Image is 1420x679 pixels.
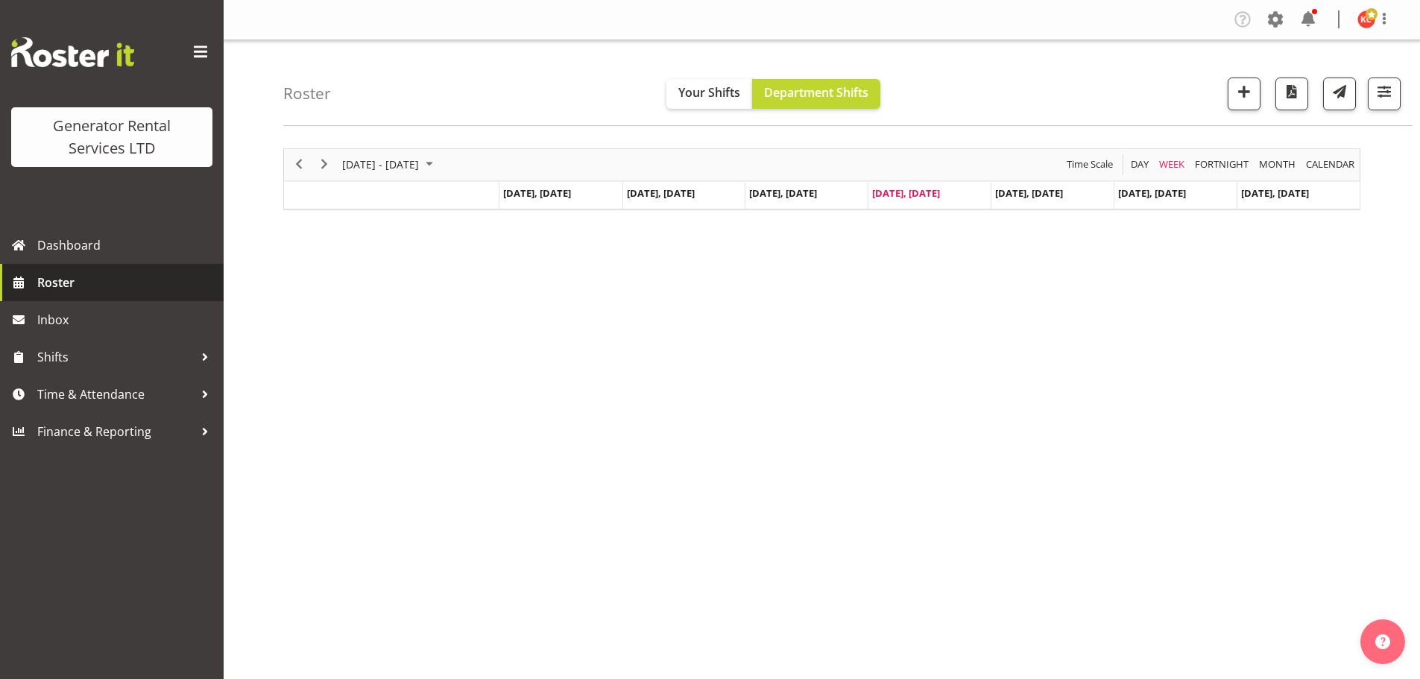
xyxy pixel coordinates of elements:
[37,420,194,443] span: Finance & Reporting
[1304,155,1357,174] button: Month
[26,115,198,160] div: Generator Rental Services LTD
[1323,78,1356,110] button: Send a list of all shifts for the selected filtered period to all rostered employees.
[1129,155,1152,174] button: Timeline Day
[283,85,331,102] h4: Roster
[752,79,880,109] button: Department Shifts
[872,186,940,200] span: [DATE], [DATE]
[1368,78,1401,110] button: Filter Shifts
[627,186,695,200] span: [DATE], [DATE]
[1158,155,1186,174] span: Week
[286,149,312,180] div: previous period
[1258,155,1297,174] span: Month
[37,346,194,368] span: Shifts
[995,186,1063,200] span: [DATE], [DATE]
[1064,155,1116,174] button: Time Scale
[503,186,571,200] span: [DATE], [DATE]
[1193,155,1252,174] button: Fortnight
[1118,186,1186,200] span: [DATE], [DATE]
[37,383,194,405] span: Time & Attendance
[1375,634,1390,649] img: help-xxl-2.png
[37,234,216,256] span: Dashboard
[764,84,868,101] span: Department Shifts
[1257,155,1298,174] button: Timeline Month
[315,155,335,174] button: Next
[11,37,134,67] img: Rosterit website logo
[1228,78,1260,110] button: Add a new shift
[666,79,752,109] button: Your Shifts
[37,271,216,294] span: Roster
[1157,155,1187,174] button: Timeline Week
[341,155,420,174] span: [DATE] - [DATE]
[1275,78,1308,110] button: Download a PDF of the roster according to the set date range.
[1193,155,1250,174] span: Fortnight
[749,186,817,200] span: [DATE], [DATE]
[283,148,1360,210] div: Timeline Week of October 2, 2025
[1241,186,1309,200] span: [DATE], [DATE]
[1304,155,1356,174] span: calendar
[312,149,337,180] div: next period
[678,84,740,101] span: Your Shifts
[289,155,309,174] button: Previous
[1065,155,1114,174] span: Time Scale
[1129,155,1150,174] span: Day
[1357,10,1375,28] img: kay-campbell10429.jpg
[37,309,216,331] span: Inbox
[337,149,442,180] div: Sep 29 - Oct 05, 2025
[340,155,440,174] button: October 2025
